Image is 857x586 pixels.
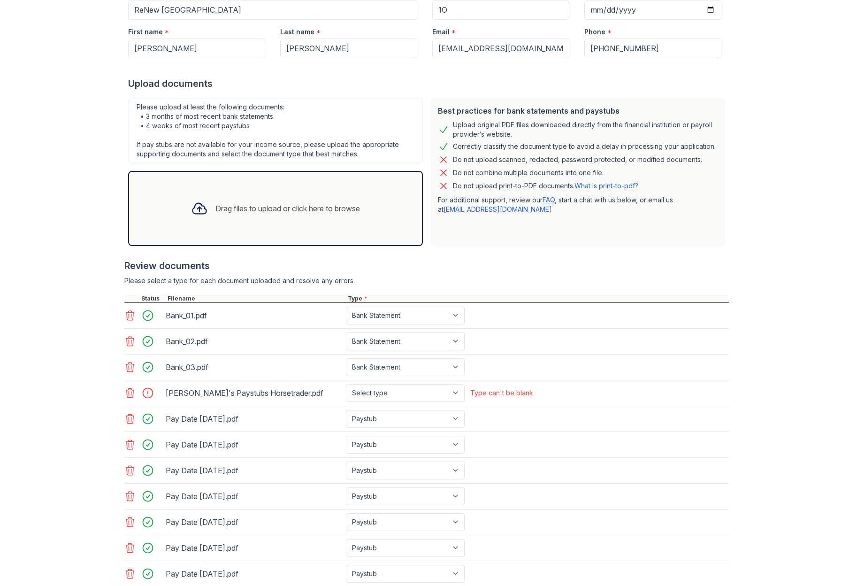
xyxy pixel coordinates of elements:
[453,120,718,139] div: Upload original PDF files downloaded directly from the financial institution or payroll provider’...
[453,154,702,165] div: Do not upload scanned, redacted, password protected, or modified documents.
[124,276,729,285] div: Please select a type for each document uploaded and resolve any errors.
[166,437,342,452] div: Pay Date [DATE].pdf
[438,105,718,116] div: Best practices for bank statements and paystubs
[215,203,360,214] div: Drag files to upload or click here to browse
[124,259,729,272] div: Review documents
[432,27,450,37] label: Email
[128,27,163,37] label: First name
[453,167,604,178] div: Do not combine multiple documents into one file.
[166,308,342,323] div: Bank_01.pdf
[543,196,555,204] a: FAQ
[166,515,342,530] div: Pay Date [DATE].pdf
[139,295,166,302] div: Status
[166,386,342,401] div: [PERSON_NAME]'s Paystubs Horsetrader.pdf
[453,181,638,191] p: Do not upload print-to-PDF documents.
[166,463,342,478] div: Pay Date [DATE].pdf
[166,360,342,375] div: Bank_03.pdf
[128,77,729,90] div: Upload documents
[166,540,342,555] div: Pay Date [DATE].pdf
[166,566,342,581] div: Pay Date [DATE].pdf
[128,98,423,163] div: Please upload at least the following documents: • 3 months of most recent bank statements • 4 wee...
[444,205,552,213] a: [EMAIL_ADDRESS][DOMAIN_NAME]
[438,195,718,214] p: For additional support, review our , start a chat with us below, or email us at
[584,27,605,37] label: Phone
[166,411,342,426] div: Pay Date [DATE].pdf
[166,334,342,349] div: Bank_02.pdf
[346,295,729,302] div: Type
[166,295,346,302] div: Filename
[453,141,716,152] div: Correctly classify the document type to avoid a delay in processing your application.
[470,388,533,398] div: Type can't be blank
[574,182,638,190] a: What is print-to-pdf?
[166,489,342,504] div: Pay Date [DATE].pdf
[280,27,314,37] label: Last name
